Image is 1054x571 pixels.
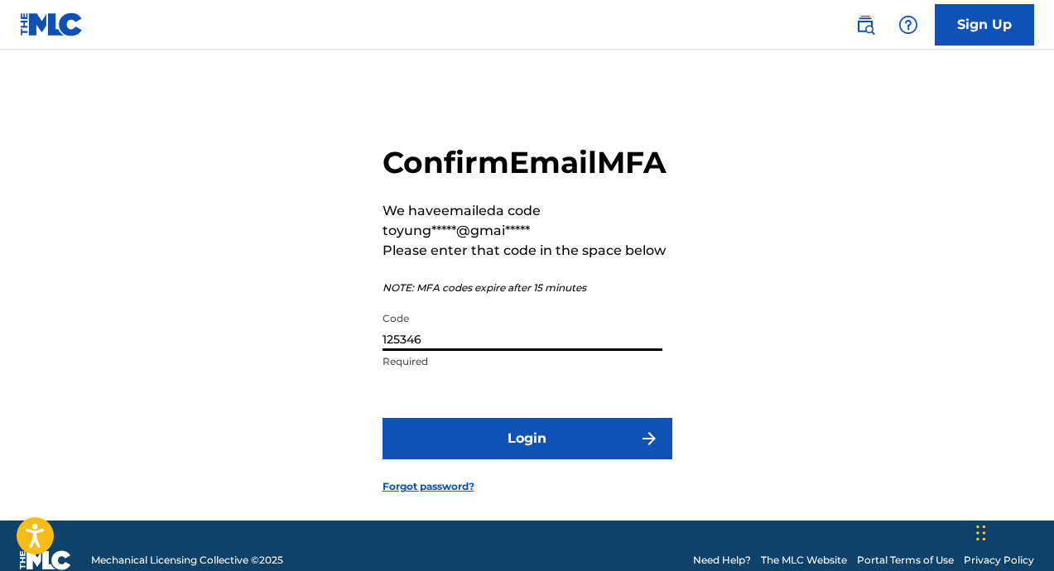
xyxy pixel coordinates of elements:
[383,354,662,369] p: Required
[935,4,1034,46] a: Sign Up
[976,508,986,558] div: Drag
[383,418,672,459] button: Login
[383,144,672,181] h2: Confirm Email MFA
[383,241,672,261] p: Please enter that code in the space below
[971,492,1054,571] iframe: Chat Widget
[892,8,925,41] div: Help
[91,553,283,568] span: Mechanical Licensing Collective © 2025
[964,553,1034,568] a: Privacy Policy
[898,15,918,35] img: help
[383,281,672,295] p: NOTE: MFA codes expire after 15 minutes
[857,553,954,568] a: Portal Terms of Use
[20,550,71,570] img: logo
[761,553,847,568] a: The MLC Website
[693,553,751,568] a: Need Help?
[849,8,882,41] a: Public Search
[639,429,659,449] img: f7272a7cc735f4ea7f67.svg
[383,479,474,494] a: Forgot password?
[855,15,875,35] img: search
[20,12,84,36] img: MLC Logo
